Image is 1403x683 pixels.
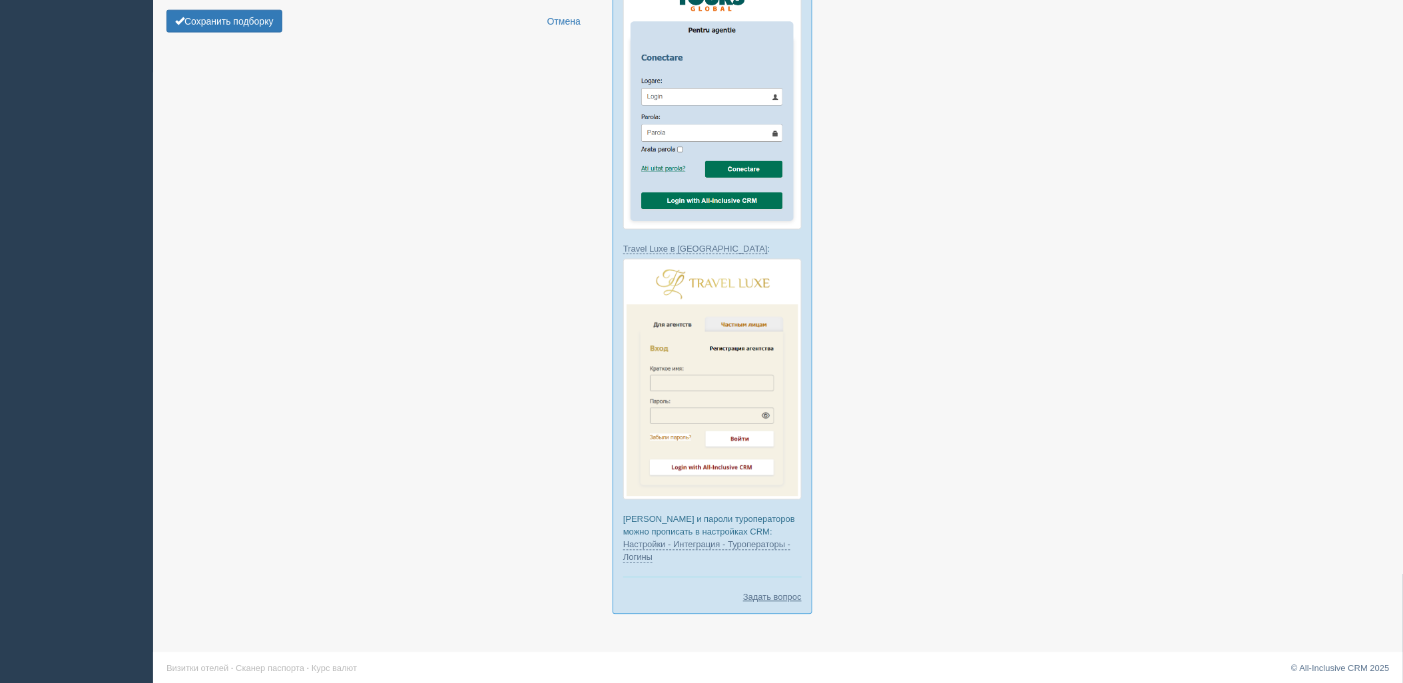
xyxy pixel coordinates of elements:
[623,242,802,255] p: :
[236,664,304,674] a: Сканер паспорта
[231,664,234,674] span: ·
[166,10,282,33] button: Сохранить подборку
[307,664,310,674] span: ·
[312,664,357,674] a: Курс валют
[166,664,228,674] a: Визитки отелей
[623,244,768,254] a: Travel Luxe в [GEOGRAPHIC_DATA]
[743,591,802,604] a: Задать вопрос
[1291,664,1390,674] a: © All-Inclusive CRM 2025
[623,540,790,563] a: Настройки - Интеграция - Туроператоры - Логины
[623,259,802,501] img: travel-luxe-%D0%BB%D0%BE%D0%B3%D0%B8%D0%BD-%D1%87%D0%B5%D1%80%D0%B5%D0%B7-%D1%81%D1%80%D0%BC-%D0%...
[623,513,802,564] p: [PERSON_NAME] и пароли туроператоров можно прописать в настройках CRM:
[539,10,589,33] a: Отмена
